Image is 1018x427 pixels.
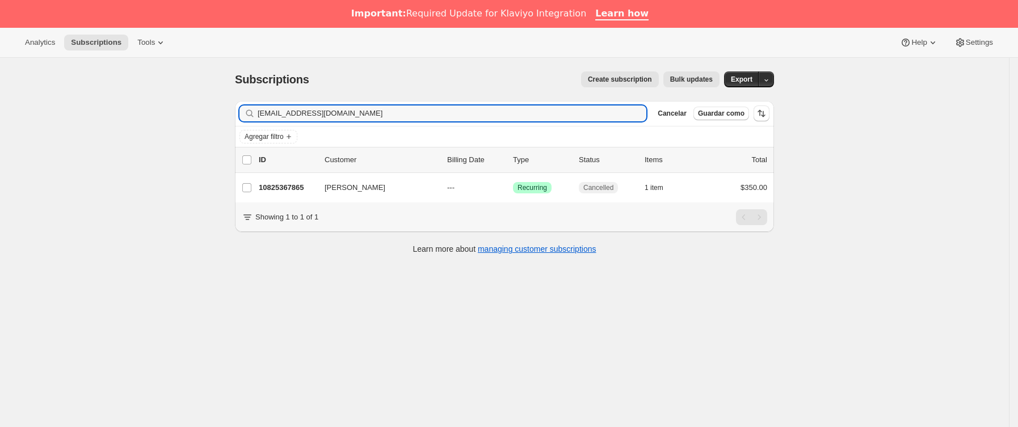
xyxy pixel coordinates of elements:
[752,154,767,166] p: Total
[579,154,636,166] p: Status
[645,180,676,196] button: 1 item
[259,154,316,166] p: ID
[325,182,385,193] span: [PERSON_NAME]
[318,179,431,197] button: [PERSON_NAME]
[447,154,504,166] p: Billing Date
[698,109,744,118] span: Guardar como
[893,35,945,50] button: Help
[663,71,720,87] button: Bulk updates
[581,71,659,87] button: Create subscription
[351,8,586,19] div: Required Update for Klaviyo Integration
[741,183,767,192] span: $350.00
[731,75,752,84] span: Export
[595,8,649,20] a: Learn how
[518,183,547,192] span: Recurring
[478,244,596,253] a: managing customer subscriptions
[645,154,701,166] div: Items
[736,209,767,225] nav: Paginación
[137,38,155,47] span: Tools
[131,35,173,50] button: Tools
[259,182,316,193] p: 10825367865
[413,243,596,255] p: Learn more about
[513,154,570,166] div: Type
[255,212,318,223] p: Showing 1 to 1 of 1
[670,75,713,84] span: Bulk updates
[754,105,769,121] button: Ordenar los resultados
[658,109,687,118] span: Cancelar
[724,71,759,87] button: Export
[966,38,993,47] span: Settings
[235,73,309,86] span: Subscriptions
[245,132,284,141] span: Agregar filtro
[447,183,455,192] span: ---
[351,8,406,19] b: Important:
[583,183,613,192] span: Cancelled
[239,130,297,143] button: Agregar filtro
[71,38,121,47] span: Subscriptions
[258,105,646,121] input: Filter subscribers
[25,38,55,47] span: Analytics
[645,183,663,192] span: 1 item
[18,35,62,50] button: Analytics
[259,180,767,196] div: 10825367865[PERSON_NAME]---LogradoRecurringCancelled1 item$350.00
[653,107,691,120] button: Cancelar
[588,75,652,84] span: Create subscription
[325,154,438,166] p: Customer
[911,38,927,47] span: Help
[64,35,128,50] button: Subscriptions
[259,154,767,166] div: IDCustomerBilling DateTypeStatusItemsTotal
[948,35,1000,50] button: Settings
[693,107,749,120] button: Guardar como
